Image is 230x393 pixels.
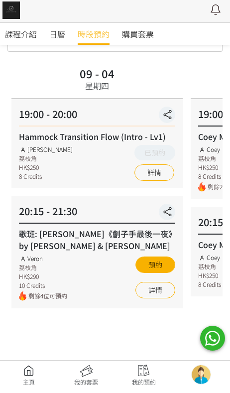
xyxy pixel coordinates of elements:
div: 荔枝角 [19,156,73,165]
span: 購買套票 [122,30,154,42]
div: 8 Credits [19,174,73,183]
div: 09 - 04 [80,70,115,81]
a: 詳情 [135,284,175,301]
div: 歌班: [PERSON_NAME]《劊子手最後一夜》by [PERSON_NAME] & [PERSON_NAME] [19,230,175,254]
div: 荔枝角 [198,264,221,273]
div: 荔枝角 [19,265,67,274]
button: 預約 [135,259,175,275]
a: 日曆 [49,25,65,47]
div: Hammock Transition Flow (Intro - Lv1) [19,133,175,145]
span: 日曆 [49,30,65,42]
div: [PERSON_NAME] [19,147,73,156]
div: 8 Credits [198,282,221,291]
a: 詳情 [134,167,174,183]
div: HK$250 [198,273,221,282]
div: 19:00 - 20:00 [19,109,175,129]
span: 時段預約 [78,30,110,42]
span: 課程介紹 [5,30,37,42]
div: Veron [19,257,67,265]
a: 購買套票 [122,25,154,47]
div: 10 Credits [19,283,67,292]
img: fire.png [198,185,206,194]
button: 已預約 [134,147,175,163]
span: 剩餘4位可預約 [28,294,67,303]
div: Coey [198,256,221,264]
div: 星期四 [85,82,109,94]
div: 20:15 - 21:30 [19,206,175,226]
a: 課程介紹 [5,25,37,47]
img: fire.png [19,294,26,303]
div: HK$290 [19,274,67,283]
div: HK$250 [19,165,73,174]
a: 時段預約 [78,25,110,47]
